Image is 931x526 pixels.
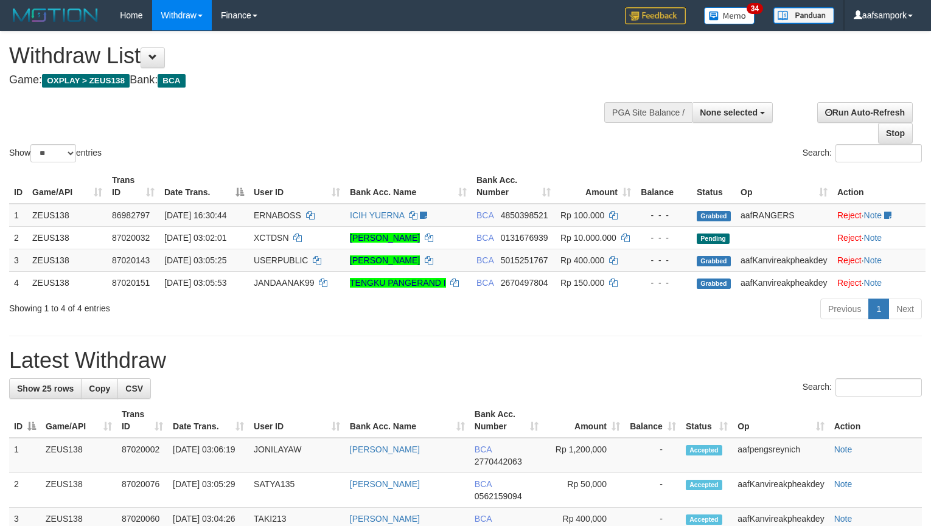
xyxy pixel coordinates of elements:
[117,378,151,399] a: CSV
[475,514,492,524] span: BCA
[164,278,226,288] span: [DATE] 03:05:53
[837,278,862,288] a: Reject
[9,348,922,373] h1: Latest Withdraw
[168,403,249,438] th: Date Trans.: activate to sort column ascending
[9,473,41,508] td: 2
[641,209,687,221] div: - - -
[9,438,41,473] td: 1
[164,210,226,220] span: [DATE] 16:30:44
[773,7,834,24] img: panduan.png
[350,278,446,288] a: TENGKU PANGERAND I
[835,144,922,162] input: Search:
[168,473,249,508] td: [DATE] 03:05:29
[681,403,733,438] th: Status: activate to sort column ascending
[501,233,548,243] span: Copy 0131676939 to clipboard
[733,438,829,473] td: aafpengsreynich
[820,299,869,319] a: Previous
[112,233,150,243] span: 87020032
[837,255,862,265] a: Reject
[168,438,249,473] td: [DATE] 03:06:19
[112,210,150,220] span: 86982797
[41,403,117,438] th: Game/API: activate to sort column ascending
[501,210,548,220] span: Copy 4850398521 to clipboard
[9,74,608,86] h4: Game: Bank:
[604,102,692,123] div: PGA Site Balance /
[350,255,420,265] a: [PERSON_NAME]
[475,479,492,489] span: BCA
[692,102,773,123] button: None selected
[475,445,492,454] span: BCA
[9,144,102,162] label: Show entries
[864,233,882,243] a: Note
[9,169,27,204] th: ID
[476,255,493,265] span: BCA
[9,6,102,24] img: MOTION_logo.png
[27,204,107,227] td: ZEUS138
[641,232,687,244] div: - - -
[636,169,692,204] th: Balance
[878,123,913,144] a: Stop
[704,7,755,24] img: Button%20Memo.svg
[868,299,889,319] a: 1
[736,249,832,271] td: aafKanvireakpheakdey
[345,169,472,204] th: Bank Acc. Name: activate to sort column ascending
[543,403,625,438] th: Amount: activate to sort column ascending
[476,233,493,243] span: BCA
[9,403,41,438] th: ID: activate to sort column descending
[17,384,74,393] span: Show 25 rows
[254,233,289,243] span: XCTDSN
[625,7,686,24] img: Feedback.jpg
[30,144,76,162] select: Showentries
[27,271,107,294] td: ZEUS138
[697,234,730,244] span: Pending
[686,445,722,455] span: Accepted
[556,169,636,204] th: Amount: activate to sort column ascending
[249,403,345,438] th: User ID: activate to sort column ascending
[125,384,143,393] span: CSV
[733,473,829,508] td: aafKanvireakpheakdey
[9,249,27,271] td: 3
[641,254,687,266] div: - - -
[803,144,922,162] label: Search:
[501,278,548,288] span: Copy 2670497804 to clipboard
[159,169,249,204] th: Date Trans.: activate to sort column descending
[803,378,922,396] label: Search:
[27,169,107,204] th: Game/API: activate to sort column ascending
[475,457,522,466] span: Copy 2770442063 to clipboard
[625,438,681,473] td: -
[350,233,420,243] a: [PERSON_NAME]
[9,204,27,227] td: 1
[837,233,862,243] a: Reject
[832,271,926,294] td: ·
[42,74,130,88] span: OXPLAY > ZEUS138
[9,226,27,249] td: 2
[350,514,420,524] a: [PERSON_NAME]
[700,108,758,117] span: None selected
[89,384,110,393] span: Copy
[697,211,731,221] span: Grabbed
[736,271,832,294] td: aafKanvireakpheakdey
[112,278,150,288] span: 87020151
[81,378,118,399] a: Copy
[686,514,722,525] span: Accepted
[249,473,345,508] td: SATYA135
[864,210,882,220] a: Note
[625,473,681,508] td: -
[254,210,301,220] span: ERNABOSS
[9,297,379,314] div: Showing 1 to 4 of 4 entries
[543,438,625,473] td: Rp 1,200,000
[476,278,493,288] span: BCA
[117,473,168,508] td: 87020076
[864,255,882,265] a: Note
[350,210,404,220] a: ICIH YUERNA
[249,438,345,473] td: JONILAYAW
[472,169,556,204] th: Bank Acc. Number: activate to sort column ascending
[158,74,185,88] span: BCA
[864,278,882,288] a: Note
[41,438,117,473] td: ZEUS138
[254,278,315,288] span: JANDAANAK99
[888,299,922,319] a: Next
[641,277,687,289] div: - - -
[736,204,832,227] td: aafRANGERS
[625,403,681,438] th: Balance: activate to sort column ascending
